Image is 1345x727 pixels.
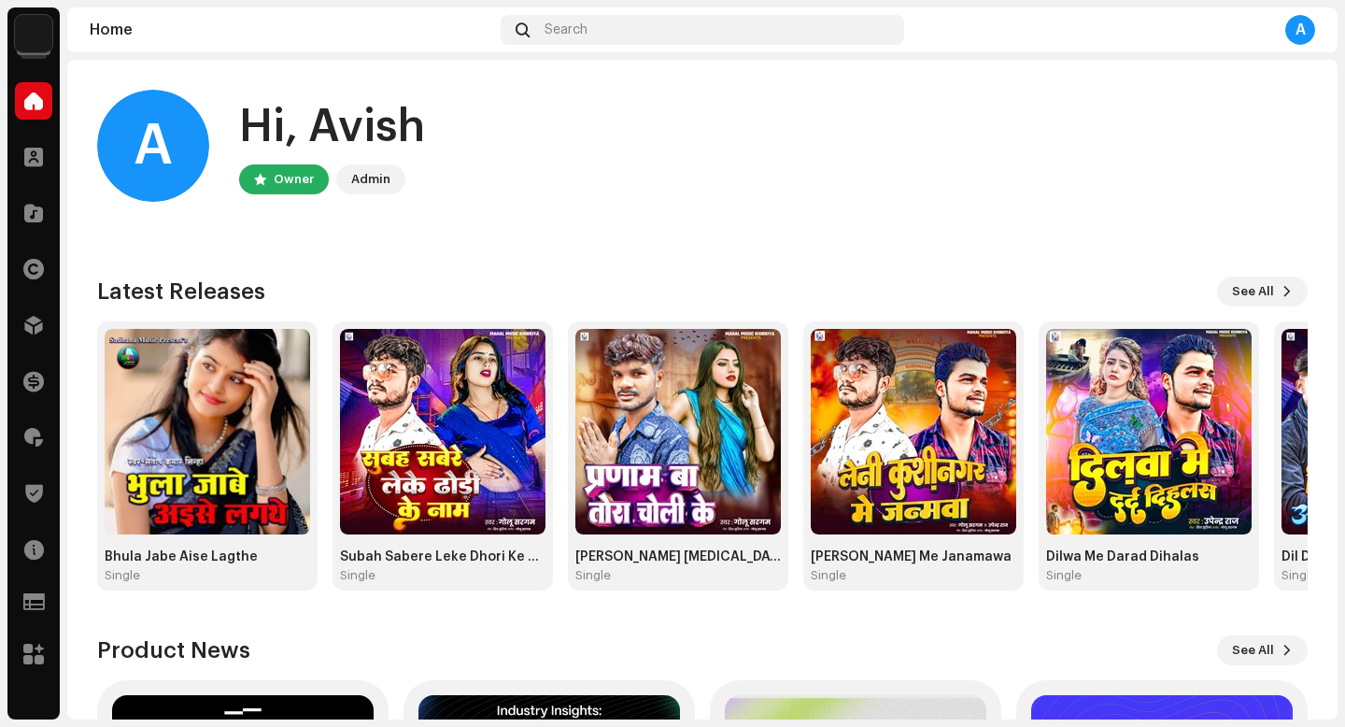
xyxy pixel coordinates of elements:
[1046,329,1252,535] img: 416a0d4a-0ab0-44a1-9cc0-5fe2fa47b6dc
[239,97,425,157] div: Hi, Avish
[1046,549,1252,564] div: Dilwa Me Darad Dihalas
[811,568,846,583] div: Single
[90,22,493,37] div: Home
[1217,635,1308,665] button: See All
[274,168,314,191] div: Owner
[105,549,310,564] div: Bhula Jabe Aise Lagthe
[1046,568,1082,583] div: Single
[545,22,588,37] span: Search
[97,635,250,665] h3: Product News
[97,90,209,202] div: A
[340,549,545,564] div: Subah Sabere Leke Dhori Ke Nam
[105,329,310,535] img: 7fa71934-bfa0-47b9-96e0-84dcedb9bfb4
[575,549,781,564] div: [PERSON_NAME] [MEDICAL_DATA] Choli Ke
[15,15,52,52] img: 10d72f0b-d06a-424f-aeaa-9c9f537e57b6
[811,549,1016,564] div: [PERSON_NAME] Me Janamawa
[1217,277,1308,306] button: See All
[340,568,375,583] div: Single
[351,168,390,191] div: Admin
[1232,273,1274,310] span: See All
[575,568,611,583] div: Single
[105,568,140,583] div: Single
[97,277,265,306] h3: Latest Releases
[1281,568,1317,583] div: Single
[811,329,1016,535] img: 5124b270-c0b0-41f6-b535-2696cbf96507
[1285,15,1315,45] div: A
[575,329,781,535] img: 5c527483-94a5-446d-8ef6-2d2167002dee
[340,329,545,535] img: 391fdb25-ad00-476d-9c03-02b7e6cc8177
[1232,632,1274,669] span: See All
